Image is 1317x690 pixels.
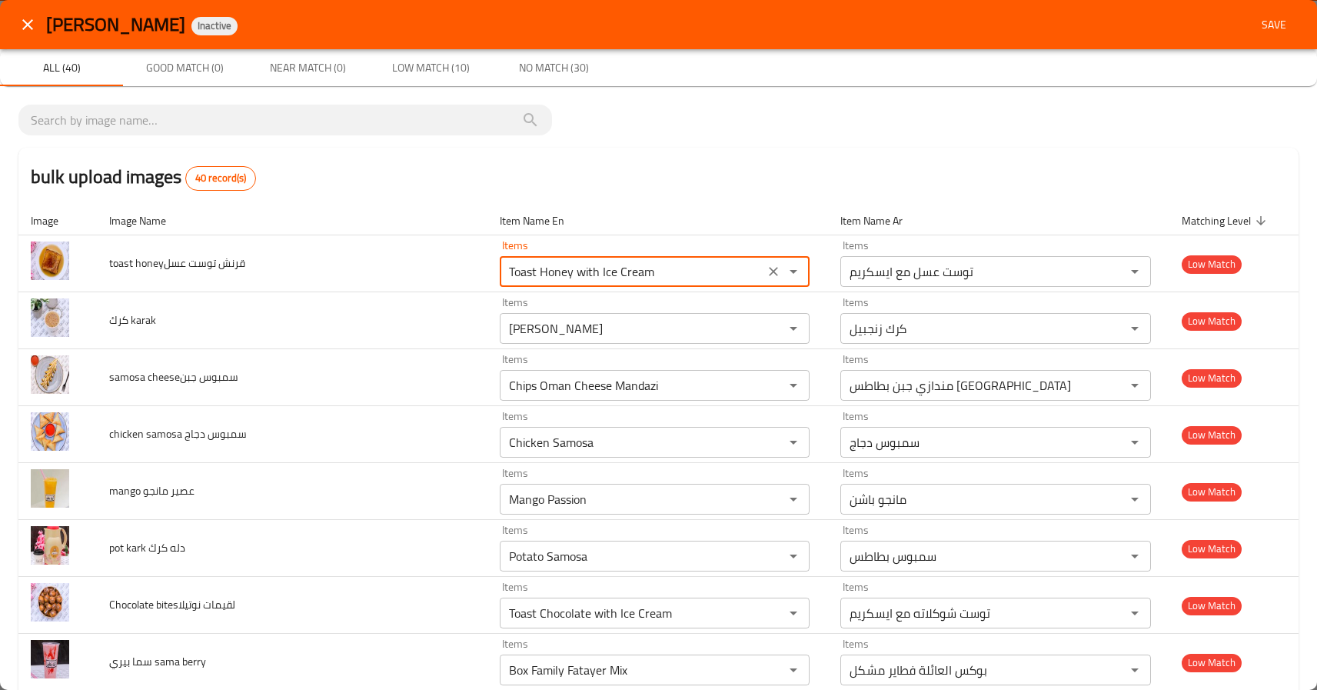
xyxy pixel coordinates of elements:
[31,412,69,451] img: chicken samosa سمبوس دجاج
[109,424,247,444] span: chicken samosa سمبوس دجاج
[783,432,804,453] button: Open
[1124,602,1146,624] button: Open
[1182,312,1242,330] span: Low Match
[1249,11,1299,39] button: Save
[186,171,255,186] span: 40 record(s)
[46,7,185,42] span: [PERSON_NAME]
[1124,659,1146,681] button: Open
[378,58,483,78] span: Low Match (10)
[783,659,804,681] button: Open
[1182,540,1242,558] span: Low Match
[109,652,206,672] span: سما بيري sama berry
[1182,426,1242,444] span: Low Match
[109,212,186,230] span: Image Name
[31,640,69,678] img: سما بيري sama berry
[9,58,114,78] span: All (40)
[501,58,606,78] span: No Match (30)
[9,6,46,43] button: close
[1124,488,1146,510] button: Open
[185,166,256,191] div: Total records count
[828,206,1169,235] th: Item Name Ar
[31,469,69,508] img: mango عصير مانجو
[1124,432,1146,453] button: Open
[191,19,238,32] span: Inactive
[191,17,238,35] div: Inactive
[783,261,804,282] button: Open
[1182,369,1242,387] span: Low Match
[109,481,195,501] span: mango عصير مانجو
[31,355,69,394] img: samosa cheeseسمبوس جبن
[31,163,256,191] h2: bulk upload images
[487,206,829,235] th: Item Name En
[31,108,540,132] input: search
[1182,597,1242,615] span: Low Match
[1182,255,1242,273] span: Low Match
[1255,15,1292,35] span: Save
[109,538,185,558] span: pot kark دله كرك
[31,526,69,565] img: pot kark دله كرك
[1124,375,1146,396] button: Open
[1124,318,1146,339] button: Open
[783,545,804,567] button: Open
[1182,654,1242,672] span: Low Match
[109,310,156,330] span: كرك karak
[783,488,804,510] button: Open
[18,206,97,235] th: Image
[783,602,804,624] button: Open
[763,261,784,282] button: Clear
[109,595,235,615] span: Chocolate bitesلقيمات نوتيلا
[1124,261,1146,282] button: Open
[109,253,245,273] span: toast honeyقرنش توست عسل
[109,367,238,387] span: samosa cheeseسمبوس جبن
[1124,545,1146,567] button: Open
[31,583,69,622] img: Chocolate bitesلقيمات نوتيلا
[1182,212,1271,230] span: Matching Level
[255,58,360,78] span: Near Match (0)
[783,375,804,396] button: Open
[132,58,237,78] span: Good Match (0)
[31,242,69,280] img: toast honeyقرنش توست عسل
[783,318,804,339] button: Open
[31,298,69,337] img: كرك karak
[1182,483,1242,501] span: Low Match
